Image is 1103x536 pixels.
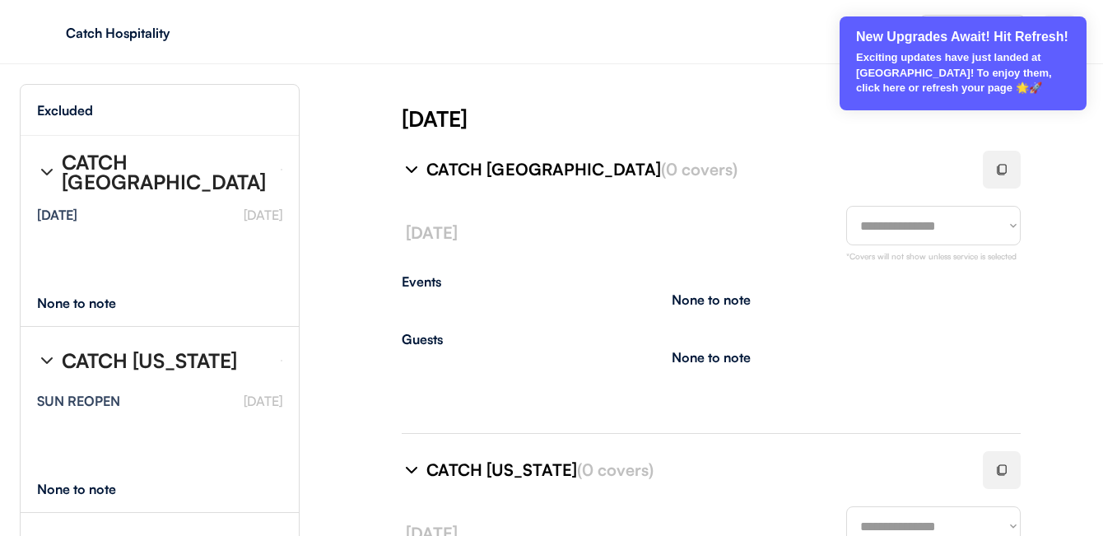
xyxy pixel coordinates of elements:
div: None to note [37,482,147,496]
div: CATCH [US_STATE] [62,351,237,371]
img: chevron-right%20%281%29.svg [37,162,57,182]
div: [DATE] [402,104,1103,133]
img: chevron-right%20%281%29.svg [402,460,421,480]
font: (0 covers) [661,159,738,179]
font: *Covers will not show unless service is selected [846,251,1017,261]
div: CATCH [GEOGRAPHIC_DATA] [426,158,963,181]
font: [DATE] [406,222,458,243]
font: (0 covers) [577,459,654,480]
img: chevron-right%20%281%29.svg [37,351,57,371]
div: Catch Hospitality [66,26,273,40]
p: Exciting updates have just landed at [GEOGRAPHIC_DATA]! To enjoy them, click here or refresh your... [856,50,1072,96]
div: CATCH [US_STATE] [426,459,963,482]
p: New Upgrades Await! Hit Refresh! [856,28,1072,46]
div: Events [402,275,1021,288]
font: [DATE] [244,393,282,409]
div: None to note [672,293,751,306]
div: None to note [672,351,751,364]
div: CATCH [GEOGRAPHIC_DATA] [62,152,268,192]
div: SUN REOPEN [37,394,120,408]
div: Guests [402,333,1021,346]
font: [DATE] [244,207,282,223]
img: yH5BAEAAAAALAAAAAABAAEAAAIBRAA7 [33,19,59,45]
div: [DATE] [37,208,77,221]
img: chevron-right%20%281%29.svg [402,160,421,179]
div: None to note [37,296,147,310]
div: Excluded [37,104,93,117]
